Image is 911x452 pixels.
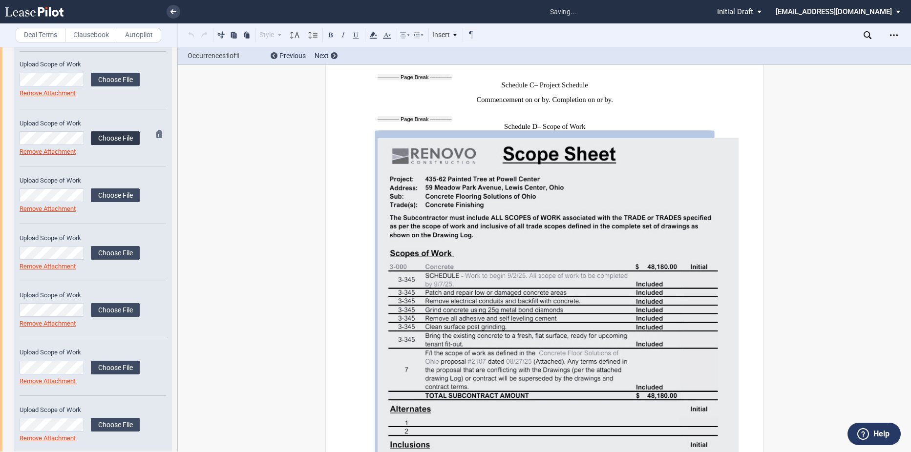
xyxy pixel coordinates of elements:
[315,52,329,60] span: Next
[91,303,140,317] label: Choose File
[350,29,362,41] button: Underline
[315,51,338,61] div: Next
[534,81,588,89] span: – Project Schedule
[20,89,76,97] a: Remove Attachment
[20,234,140,243] label: Upload Scope of Work
[20,434,76,442] a: Remove Attachment
[504,123,530,131] span: Schedule
[91,131,140,145] label: Choose File
[91,246,140,260] label: Choose File
[20,119,140,128] label: Upload Scope of Work
[20,320,76,327] a: Remove Attachment
[537,123,585,131] span: – Scope of Work
[20,406,140,414] label: Upload Scope of Work
[549,96,611,104] span: . Completion on or by
[20,176,140,185] label: Upload Scope of Work
[20,60,140,69] label: Upload Scope of Work
[325,29,337,41] button: Bold
[228,29,240,41] button: Copy
[236,52,240,60] b: 1
[91,418,140,431] label: Choose File
[847,423,901,445] button: Help
[91,188,140,202] label: Choose File
[91,73,140,86] label: Choose File
[188,51,263,61] span: Occurrences of
[465,29,477,41] button: Toggle Control Characters
[476,96,549,104] span: Commencement on or by
[117,28,161,42] label: Autopilot
[226,52,230,60] b: 1
[65,28,117,42] label: Clausebook
[530,81,534,89] span: C
[215,29,227,41] button: Cut
[20,291,140,300] label: Upload Scope of Work
[20,148,76,155] a: Remove Attachment
[611,96,613,104] span: .
[20,263,76,270] a: Remove Attachment
[501,81,528,89] span: Schedule
[241,29,253,41] button: Paste
[279,52,306,60] span: Previous
[20,205,76,212] a: Remove Attachment
[532,123,537,131] span: D
[886,27,902,43] div: Open Lease options menu
[717,7,753,16] span: Initial Draft
[545,1,581,22] span: saving...
[873,428,890,440] label: Help
[91,361,140,374] label: Choose File
[20,348,140,357] label: Upload Scope of Work
[16,28,65,42] label: Deal Terms
[431,29,459,41] div: Insert
[338,29,349,41] button: Italic
[20,377,76,385] a: Remove Attachment
[271,51,306,61] div: Previous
